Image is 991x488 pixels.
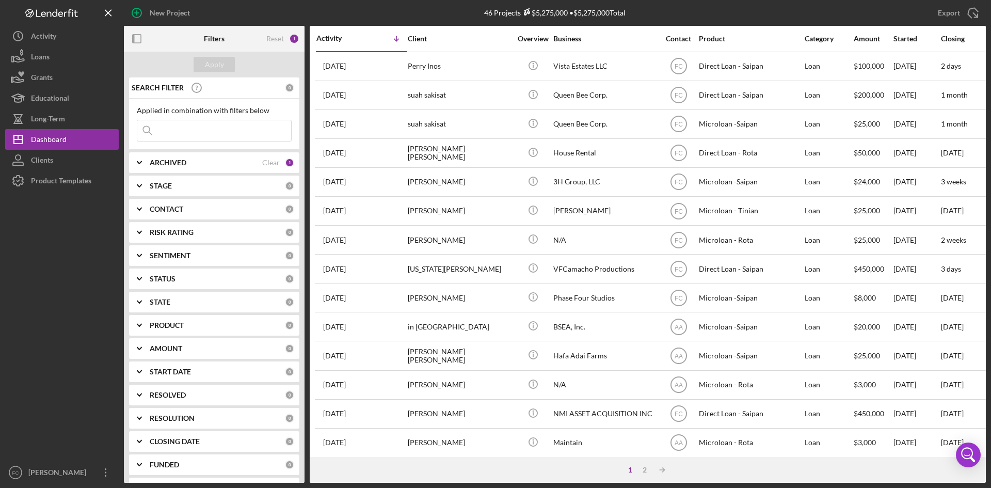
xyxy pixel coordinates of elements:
[805,371,853,399] div: Loan
[285,158,294,167] div: 1
[699,429,802,456] div: Microloan - Rota
[674,323,682,330] text: AA
[266,35,284,43] div: Reset
[408,342,511,369] div: [PERSON_NAME] [PERSON_NAME]
[408,313,511,340] div: in [GEOGRAPHIC_DATA]
[31,170,91,194] div: Product Templates
[553,139,657,167] div: House Rental
[893,429,940,456] div: [DATE]
[285,228,294,237] div: 0
[262,159,280,167] div: Clear
[674,353,682,360] text: AA
[408,53,511,80] div: Perry Inos
[150,205,183,213] b: CONTACT
[285,321,294,330] div: 0
[893,226,940,254] div: [DATE]
[941,235,966,244] time: 2 weeks
[805,168,853,196] div: Loan
[854,380,876,389] span: $3,000
[31,46,50,70] div: Loans
[285,83,294,92] div: 0
[854,322,880,331] span: $20,000
[5,67,119,88] button: Grants
[675,121,683,128] text: FC
[699,111,802,138] div: Microloan -Saipan
[893,284,940,311] div: [DATE]
[5,26,119,46] a: Activity
[484,8,626,17] div: 46 Projects • $5,275,000 Total
[699,197,802,225] div: Microloan - Tinian
[150,275,175,283] b: STATUS
[699,139,802,167] div: Direct Loan - Rota
[553,226,657,254] div: N/A
[854,148,880,157] span: $50,000
[323,294,346,302] time: 2025-08-22 02:35
[699,255,802,282] div: Direct Loan - Saipan
[521,8,568,17] div: $5,275,000
[5,150,119,170] button: Clients
[893,168,940,196] div: [DATE]
[854,293,876,302] span: $8,000
[553,197,657,225] div: [PERSON_NAME]
[408,111,511,138] div: suah sakisat
[316,34,362,42] div: Activity
[205,57,224,72] div: Apply
[674,382,682,389] text: AA
[408,35,511,43] div: Client
[553,313,657,340] div: BSEA, Inc.
[285,367,294,376] div: 0
[132,84,184,92] b: SEARCH FILTER
[5,170,119,191] a: Product Templates
[805,35,853,43] div: Category
[675,411,683,418] text: FC
[408,197,511,225] div: [PERSON_NAME]
[854,119,880,128] span: $25,000
[323,352,346,360] time: 2025-08-14 05:40
[150,3,190,23] div: New Project
[699,342,802,369] div: Microloan -Saipan
[674,439,682,447] text: AA
[5,88,119,108] button: Educational
[323,207,346,215] time: 2025-09-17 03:22
[285,204,294,214] div: 0
[150,298,170,306] b: STATE
[408,226,511,254] div: [PERSON_NAME]
[150,159,186,167] b: ARCHIVED
[893,111,940,138] div: [DATE]
[941,438,964,447] time: [DATE]
[699,82,802,109] div: Direct Loan - Saipan
[408,371,511,399] div: [PERSON_NAME]
[854,351,880,360] span: $25,000
[408,82,511,109] div: suah sakisat
[5,129,119,150] button: Dashboard
[675,63,683,70] text: FC
[408,284,511,311] div: [PERSON_NAME]
[854,409,884,418] span: $450,000
[323,178,346,186] time: 2025-09-17 05:43
[150,437,200,446] b: CLOSING DATE
[5,108,119,129] a: Long-Term
[623,466,637,474] div: 1
[675,208,683,215] text: FC
[941,380,964,389] time: [DATE]
[285,344,294,353] div: 0
[805,284,853,311] div: Loan
[150,391,186,399] b: RESOLVED
[408,255,511,282] div: [US_STATE][PERSON_NAME]
[805,342,853,369] div: Loan
[31,150,53,173] div: Clients
[150,344,182,353] b: AMOUNT
[675,92,683,99] text: FC
[408,168,511,196] div: [PERSON_NAME]
[854,235,880,244] span: $25,000
[893,371,940,399] div: [DATE]
[805,429,853,456] div: Loan
[854,61,884,70] span: $100,000
[637,466,652,474] div: 2
[31,108,65,132] div: Long-Term
[285,390,294,400] div: 0
[805,226,853,254] div: Loan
